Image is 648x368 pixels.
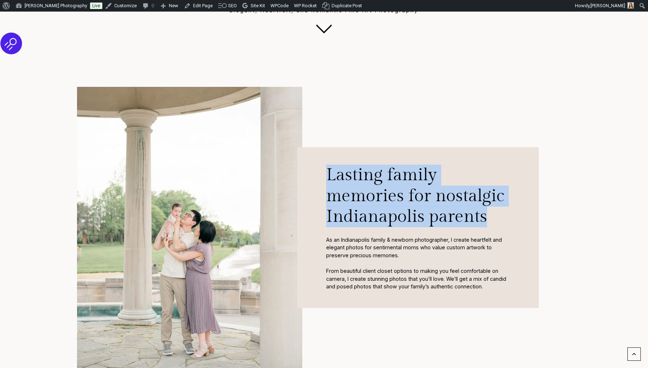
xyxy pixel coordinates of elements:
a: Live [90,3,102,9]
p: As an Indianapolis family & newborn photographer, I create heartfelt and elegant photos for senti... [326,236,510,291]
span: Site Kit [251,3,265,8]
h2: Lasting family memories for nostalgic Indianapolis parents [326,165,510,236]
span: [PERSON_NAME] [591,3,625,8]
a: Scroll to top [627,347,641,361]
